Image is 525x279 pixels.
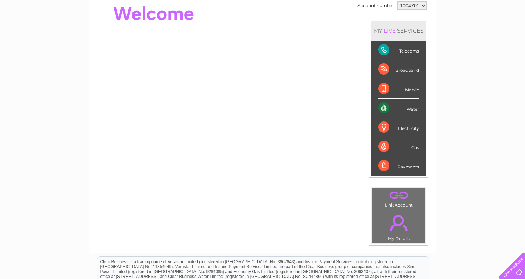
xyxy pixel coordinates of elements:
div: MY SERVICES [371,21,426,41]
div: Clear Business is a trading name of Verastar Limited (registered in [GEOGRAPHIC_DATA] No. 3667643... [97,4,429,34]
a: Blog [464,30,474,35]
td: Link Account [371,187,426,209]
div: Gas [378,137,419,156]
div: Broadband [378,60,419,79]
div: Telecoms [378,41,419,60]
div: LIVE [382,27,397,34]
a: . [374,211,424,235]
td: My Details [371,209,426,243]
a: . [374,189,424,202]
div: Water [378,99,419,118]
a: Energy [419,30,435,35]
a: Water [402,30,415,35]
div: Payments [378,156,419,175]
a: 0333 014 3131 [393,4,441,12]
div: Mobile [378,79,419,99]
img: logo.png [18,18,54,40]
a: Log out [502,30,518,35]
div: Electricity [378,118,419,137]
a: Contact [478,30,496,35]
a: Telecoms [439,30,460,35]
